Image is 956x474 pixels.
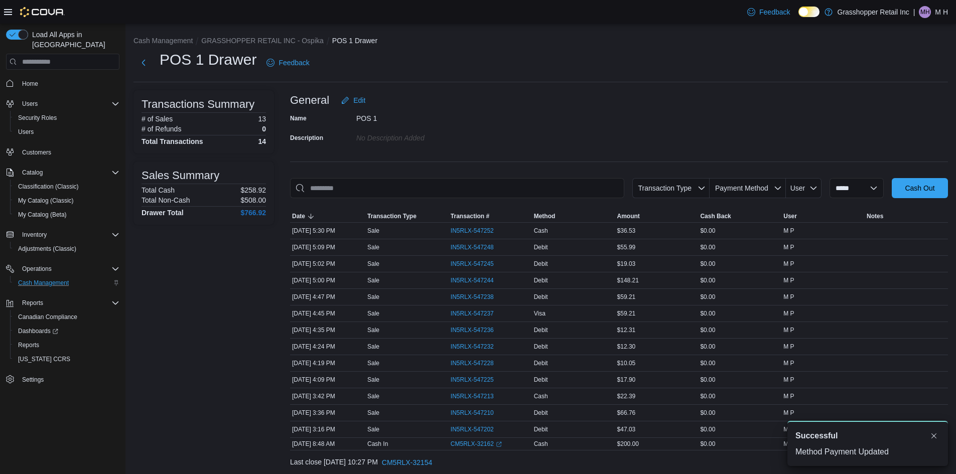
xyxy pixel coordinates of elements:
span: Debit [534,359,548,367]
span: Canadian Compliance [18,313,77,321]
button: My Catalog (Beta) [10,208,123,222]
span: $12.31 [617,326,636,334]
span: User [783,212,797,220]
span: Transaction Type [638,184,692,192]
span: M P [783,343,794,351]
p: Sale [367,243,379,251]
span: Cash [534,227,548,235]
span: Washington CCRS [14,353,119,365]
h3: Transactions Summary [142,98,254,110]
button: Adjustments (Classic) [10,242,123,256]
div: [DATE] 8:48 AM [290,438,365,450]
p: | [913,6,915,18]
span: IN5RLX-547225 [451,376,494,384]
a: Feedback [262,53,313,73]
span: IN5RLX-547210 [451,409,494,417]
span: M P [783,293,794,301]
div: [DATE] 4:09 PM [290,374,365,386]
div: $0.00 [698,291,781,303]
span: $19.03 [617,260,636,268]
span: Security Roles [18,114,57,122]
button: Edit [337,90,369,110]
h4: 14 [258,137,266,145]
h4: $766.92 [240,209,266,217]
span: Cash Out [905,183,934,193]
div: [DATE] 5:09 PM [290,241,365,253]
span: Users [14,126,119,138]
p: $258.92 [240,186,266,194]
div: No Description added [356,130,491,142]
span: Debit [534,326,548,334]
span: My Catalog (Beta) [18,211,67,219]
span: Debit [534,293,548,301]
button: IN5RLX-547237 [451,307,504,320]
span: Users [22,100,38,108]
button: Inventory [2,228,123,242]
button: IN5RLX-547248 [451,241,504,253]
span: Debit [534,376,548,384]
span: $17.90 [617,376,636,384]
button: IN5RLX-547202 [451,423,504,435]
span: Debit [534,425,548,433]
span: Classification (Classic) [14,181,119,193]
p: Sale [367,376,379,384]
span: Catalog [18,167,119,179]
button: IN5RLX-547238 [451,291,504,303]
h6: # of Refunds [142,125,181,133]
button: Users [2,97,123,111]
button: Reports [2,296,123,310]
div: [DATE] 5:02 PM [290,258,365,270]
div: $0.00 [698,423,781,435]
a: [US_STATE] CCRS [14,353,74,365]
span: Operations [18,263,119,275]
button: IN5RLX-547245 [451,258,504,270]
div: $0.00 [698,307,781,320]
a: Cash Management [14,277,73,289]
span: Operations [22,265,52,273]
span: CM5RLX-32154 [382,457,432,467]
span: $55.99 [617,243,636,251]
div: [DATE] 4:45 PM [290,307,365,320]
label: Name [290,114,307,122]
p: Sale [367,409,379,417]
h6: Total Cash [142,186,175,194]
span: Debit [534,243,548,251]
div: Last close [DATE] 10:27 PM [290,452,948,472]
a: Dashboards [14,325,62,337]
div: $0.00 [698,258,781,270]
p: Sale [367,326,379,334]
span: Dark Mode [798,17,799,18]
div: Notification [795,430,940,442]
h1: POS 1 Drawer [160,50,256,70]
span: Cash [534,392,548,400]
button: IN5RLX-547213 [451,390,504,402]
button: CM5RLX-32154 [378,452,436,472]
span: Amount [617,212,640,220]
button: Settings [2,372,123,387]
button: GRASSHOPPER RETAIL INC - Ospika [201,37,324,45]
span: My Catalog (Classic) [14,195,119,207]
button: Cash Out [892,178,948,198]
div: [DATE] 4:19 PM [290,357,365,369]
button: IN5RLX-547210 [451,407,504,419]
div: $0.00 [698,438,781,450]
button: IN5RLX-547228 [451,357,504,369]
div: $0.00 [698,374,781,386]
button: Cash Management [10,276,123,290]
span: [US_STATE] CCRS [18,355,70,363]
p: Sale [367,309,379,318]
button: Date [290,210,365,222]
span: IN5RLX-547237 [451,309,494,318]
a: Adjustments (Classic) [14,243,80,255]
p: M H [935,6,948,18]
span: Adjustments (Classic) [18,245,76,253]
span: M P [783,376,794,384]
span: Edit [353,95,365,105]
span: User [790,184,805,192]
div: $0.00 [698,357,781,369]
span: Reports [18,297,119,309]
span: Reports [22,299,43,307]
button: IN5RLX-547225 [451,374,504,386]
span: Reports [18,341,39,349]
button: Security Roles [10,111,123,125]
